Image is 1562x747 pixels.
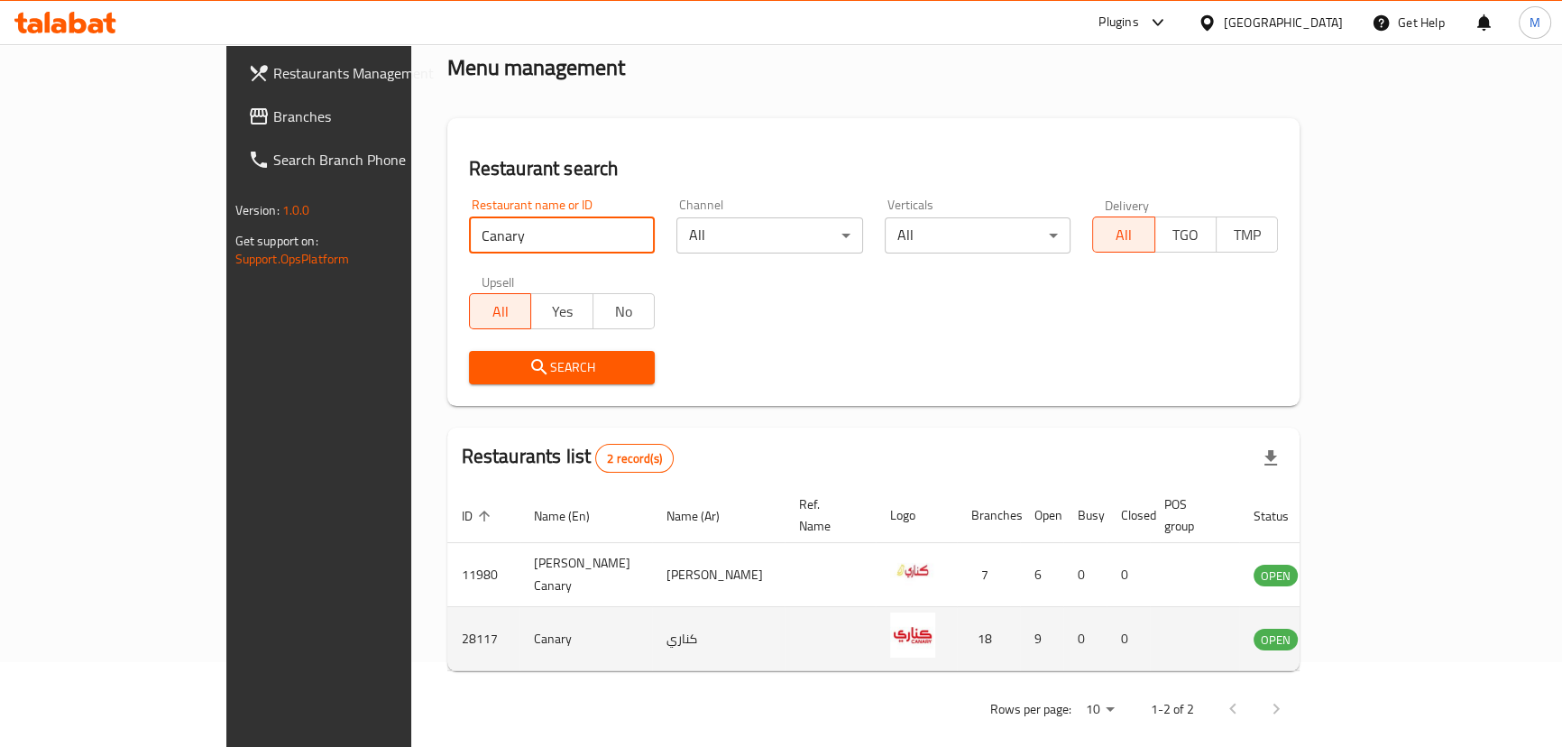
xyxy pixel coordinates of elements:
[1107,607,1150,671] td: 0
[234,51,487,95] a: Restaurants Management
[652,543,785,607] td: [PERSON_NAME]
[1254,566,1298,586] span: OPEN
[1254,630,1298,650] span: OPEN
[482,275,515,288] label: Upsell
[519,607,652,671] td: Canary
[1098,12,1138,33] div: Plugins
[957,488,1020,543] th: Branches
[530,293,593,329] button: Yes
[519,543,652,607] td: [PERSON_NAME] Canary
[1164,493,1217,537] span: POS group
[885,217,1070,254] div: All
[799,493,854,537] span: Ref. Name
[469,351,655,384] button: Search
[538,299,585,325] span: Yes
[601,299,648,325] span: No
[676,217,862,254] div: All
[593,293,655,329] button: No
[273,149,473,171] span: Search Branch Phone
[469,293,531,329] button: All
[1150,698,1193,721] p: 1-2 of 2
[1020,543,1063,607] td: 6
[1224,222,1271,248] span: TMP
[1020,488,1063,543] th: Open
[1254,629,1298,650] div: OPEN
[890,549,935,594] img: Asfour Canary
[1154,217,1217,253] button: TGO
[234,95,487,138] a: Branches
[1107,488,1150,543] th: Closed
[447,488,1396,671] table: enhanced table
[273,106,473,127] span: Branches
[1063,543,1107,607] td: 0
[989,698,1070,721] p: Rows per page:
[1216,217,1278,253] button: TMP
[1020,607,1063,671] td: 9
[235,229,318,253] span: Get support on:
[1105,198,1150,211] label: Delivery
[652,607,785,671] td: كناري
[462,443,674,473] h2: Restaurants list
[282,198,310,222] span: 1.0.0
[1063,488,1107,543] th: Busy
[469,217,655,254] input: Search for restaurant name or ID..
[235,198,280,222] span: Version:
[1107,543,1150,607] td: 0
[447,53,625,82] h2: Menu management
[957,543,1020,607] td: 7
[273,62,473,84] span: Restaurants Management
[890,613,935,658] img: Canary
[235,247,350,271] a: Support.OpsPlatform
[469,155,1279,182] h2: Restaurant search
[666,505,743,527] span: Name (Ar)
[483,356,640,379] span: Search
[1162,222,1209,248] span: TGO
[234,138,487,181] a: Search Branch Phone
[477,299,524,325] span: All
[1063,607,1107,671] td: 0
[1224,13,1343,32] div: [GEOGRAPHIC_DATA]
[957,607,1020,671] td: 18
[1254,505,1312,527] span: Status
[462,505,496,527] span: ID
[1254,565,1298,586] div: OPEN
[1249,437,1292,480] div: Export file
[534,505,613,527] span: Name (En)
[1100,222,1147,248] span: All
[876,488,957,543] th: Logo
[1078,696,1121,724] div: Rows per page:
[595,444,674,473] div: Total records count
[596,450,673,467] span: 2 record(s)
[1092,217,1154,253] button: All
[1530,13,1540,32] span: M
